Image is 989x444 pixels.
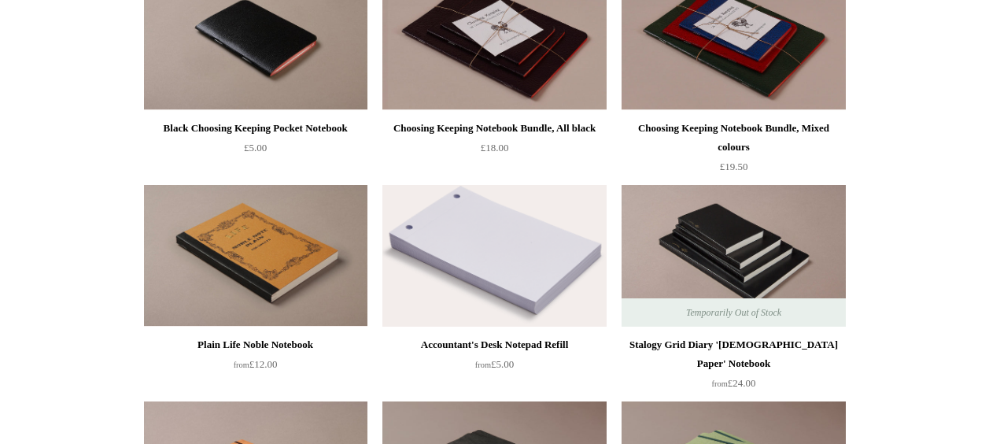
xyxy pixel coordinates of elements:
[244,142,267,154] span: £5.00
[148,335,363,354] div: Plain Life Noble Notebook
[720,161,748,172] span: £19.50
[622,185,845,327] a: Stalogy Grid Diary 'Bible Paper' Notebook Stalogy Grid Diary 'Bible Paper' Notebook Temporarily O...
[234,358,278,370] span: £12.00
[622,335,845,400] a: Stalogy Grid Diary '[DEMOGRAPHIC_DATA] Paper' Notebook from£24.00
[382,185,606,327] a: Accountant's Desk Notepad Refill Accountant's Desk Notepad Refill
[475,358,514,370] span: £5.00
[475,361,491,369] span: from
[386,119,602,138] div: Choosing Keeping Notebook Bundle, All black
[712,377,756,389] span: £24.00
[622,119,845,183] a: Choosing Keeping Notebook Bundle, Mixed colours £19.50
[622,185,845,327] img: Stalogy Grid Diary 'Bible Paper' Notebook
[382,335,606,400] a: Accountant's Desk Notepad Refill from£5.00
[144,185,367,327] img: Plain Life Noble Notebook
[670,298,797,327] span: Temporarily Out of Stock
[382,185,606,327] img: Accountant's Desk Notepad Refill
[382,119,606,183] a: Choosing Keeping Notebook Bundle, All black £18.00
[148,119,363,138] div: Black Choosing Keeping Pocket Notebook
[234,361,249,369] span: from
[481,142,509,154] span: £18.00
[144,185,367,327] a: Plain Life Noble Notebook Plain Life Noble Notebook
[626,335,841,373] div: Stalogy Grid Diary '[DEMOGRAPHIC_DATA] Paper' Notebook
[144,119,367,183] a: Black Choosing Keeping Pocket Notebook £5.00
[626,119,841,157] div: Choosing Keeping Notebook Bundle, Mixed colours
[712,379,728,388] span: from
[144,335,367,400] a: Plain Life Noble Notebook from£12.00
[386,335,602,354] div: Accountant's Desk Notepad Refill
